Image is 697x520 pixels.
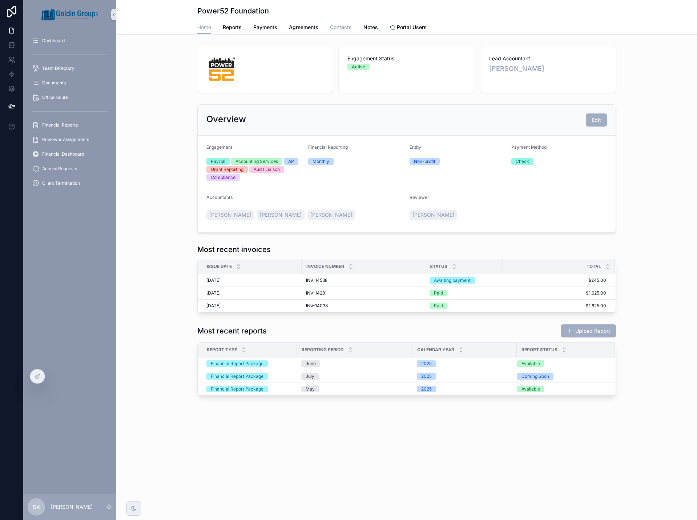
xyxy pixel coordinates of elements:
[313,158,329,165] div: Monthly
[306,277,421,283] a: INV-14538
[310,211,352,219] span: [PERSON_NAME]
[28,177,112,190] a: Client Termination
[42,180,80,186] span: Client Termination
[434,290,443,296] div: Paid
[306,386,315,392] div: May
[561,324,616,337] button: Upload Report
[42,38,65,44] span: Dashboard
[307,210,355,220] a: [PERSON_NAME]
[363,21,378,35] a: Notes
[28,76,112,89] a: Documents
[28,162,112,175] a: Access Requests
[289,21,318,35] a: Agreements
[306,290,421,296] a: INV-14281
[254,166,280,173] div: Audit Liaison
[587,264,601,269] span: Total
[330,24,352,31] span: Contacts
[257,210,305,220] a: [PERSON_NAME]
[410,210,457,220] a: [PERSON_NAME]
[42,151,84,157] span: Financial Dashboard
[302,347,344,353] span: Reporting Period
[306,290,327,296] span: INV-14281
[206,210,254,220] a: [PERSON_NAME]
[502,277,606,283] span: $245.00
[414,158,435,165] div: Non-profit
[206,277,221,283] span: [DATE]
[417,347,454,353] span: Calendar Year
[209,211,251,219] span: [PERSON_NAME]
[417,386,512,392] a: 2025
[421,360,432,367] div: 2025
[223,24,242,31] span: Reports
[206,195,233,200] span: Accountants
[417,360,512,367] a: 2025
[516,158,529,165] div: Check
[306,373,314,380] div: July
[301,373,408,380] a: July
[33,503,40,511] span: SK
[306,264,344,269] span: Invoice Number
[390,21,427,35] a: Portal Users
[42,122,78,128] span: Financial Reports
[306,303,328,309] span: INV-14038
[502,303,606,309] a: $1,625.00
[592,116,601,124] span: Edit
[489,64,544,74] a: [PERSON_NAME]
[41,9,98,20] img: App logo
[28,34,112,47] a: Dashboard
[308,144,348,150] span: Financial Reporting
[289,24,318,31] span: Agreements
[347,55,466,62] span: Engagement Status
[206,303,221,309] span: [DATE]
[211,386,263,392] div: Financial Report Package
[206,373,293,380] a: Financial Report Package
[306,277,327,283] span: INV-14538
[288,158,294,165] div: AP
[197,6,269,16] h1: Power52 Foundation
[28,62,112,75] a: Team Directory
[23,29,116,199] div: scrollable content
[430,290,497,296] a: Paid
[206,113,246,125] h2: Overview
[206,277,297,283] a: [DATE]
[206,386,293,392] a: Financial Report Package
[206,144,232,150] span: Engagement
[260,211,302,219] span: [PERSON_NAME]
[430,277,497,284] a: Awaiting payment
[211,166,243,173] div: Grant Reporting
[421,386,432,392] div: 2025
[521,373,549,380] div: Coming Soon
[430,264,447,269] span: Status
[363,24,378,31] span: Notes
[235,158,278,165] div: Accounting Services
[197,244,271,255] h1: Most recent invoices
[502,290,606,296] a: $1,625.00
[28,133,112,146] a: Reviewer Assignments
[211,373,263,380] div: Financial Report Package
[434,277,471,284] div: Awaiting payment
[207,264,232,269] span: Issue date
[28,119,112,132] a: Financial Reports
[301,360,408,367] a: June
[397,24,427,31] span: Portal Users
[517,386,606,392] a: Available
[207,347,237,353] span: Report Type
[42,95,68,100] span: Office Hours
[517,360,606,367] a: Available
[511,144,547,150] span: Payment Method
[412,211,454,219] span: [PERSON_NAME]
[206,55,237,84] img: logo.png
[521,347,557,353] span: Report Status
[211,158,225,165] div: Payroll
[489,55,607,62] span: Lead Accountant
[410,195,429,200] span: Reviewer
[42,65,74,71] span: Team Directory
[306,303,421,309] a: INV-14038
[306,360,316,367] div: June
[197,21,211,35] a: Home
[42,166,77,172] span: Access Requests
[197,326,267,336] h1: Most recent reports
